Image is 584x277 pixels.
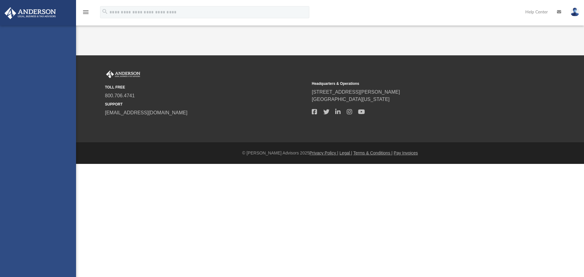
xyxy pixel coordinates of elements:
i: search [102,8,108,15]
img: User Pic [570,8,579,16]
img: Anderson Advisors Platinum Portal [105,71,141,78]
a: [STREET_ADDRESS][PERSON_NAME] [312,89,400,95]
small: TOLL FREE [105,85,308,90]
a: menu [82,12,89,16]
div: © [PERSON_NAME] Advisors 2025 [76,150,584,156]
a: [EMAIL_ADDRESS][DOMAIN_NAME] [105,110,187,115]
a: 800.706.4741 [105,93,135,98]
a: Terms & Conditions | [353,151,393,155]
a: Privacy Policy | [310,151,339,155]
a: Legal | [339,151,352,155]
a: Pay Invoices [394,151,418,155]
img: Anderson Advisors Platinum Portal [3,7,58,19]
small: Headquarters & Operations [312,81,514,86]
small: SUPPORT [105,102,308,107]
a: [GEOGRAPHIC_DATA][US_STATE] [312,97,390,102]
i: menu [82,9,89,16]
